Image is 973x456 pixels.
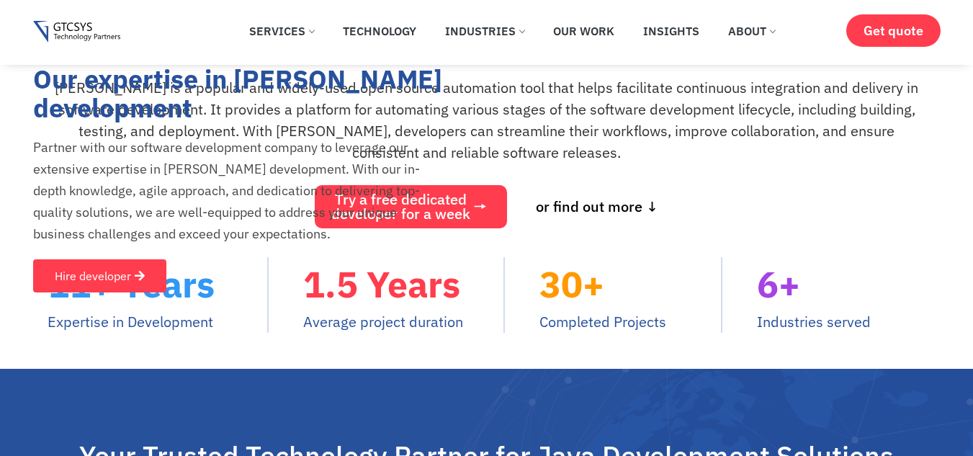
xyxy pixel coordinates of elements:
[521,185,673,228] a: or find out more ↓
[632,15,710,47] a: Insights
[542,15,625,47] a: Our Work
[717,15,786,47] a: About
[864,23,923,38] span: Get quote
[33,21,120,43] img: JENKINS Development Service Gtcsys logo
[303,311,503,333] p: Average project duration
[536,200,658,214] span: or find out more ↓
[434,15,535,47] a: Industries
[48,311,268,333] p: Expertise in Development
[539,261,604,308] span: 30+
[846,14,941,47] a: Get quote
[55,77,919,171] div: [PERSON_NAME] is a popular and widely-used open source automation tool that helps facilitate cont...
[238,15,325,47] a: Services
[699,172,959,391] iframe: chat widget
[913,398,959,442] iframe: chat widget
[332,15,427,47] a: Technology
[539,311,721,333] p: Completed Projects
